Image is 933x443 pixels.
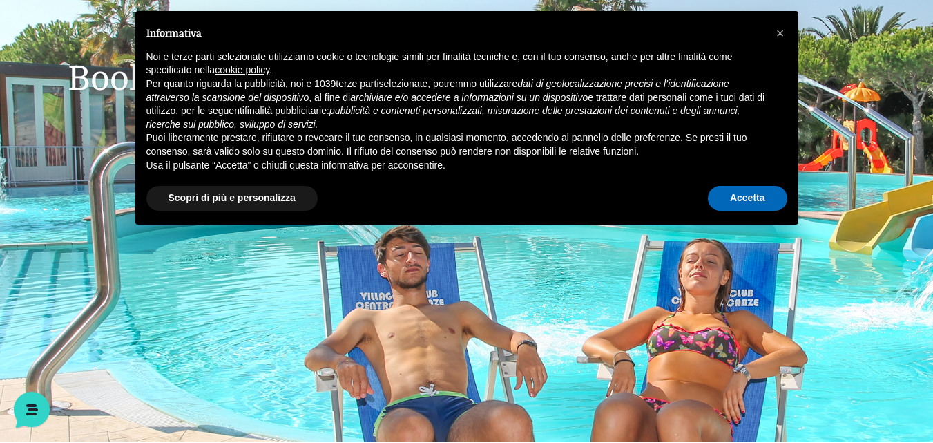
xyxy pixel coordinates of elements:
p: Aiuto [213,335,233,348]
button: finalità pubblicitarie [244,104,327,118]
button: Home [11,316,96,348]
p: Noi e terze parti selezionate utilizziamo cookie o tecnologie simili per finalità tecniche e, con... [146,50,765,77]
span: Inizia una conversazione [90,180,204,191]
button: Chiudi questa informativa [769,22,791,44]
button: Inizia una conversazione [22,171,254,199]
button: Accetta [708,186,787,211]
em: archiviare e/o accedere a informazioni su un dispositivo [350,92,588,103]
img: light [44,133,72,160]
p: Messaggi [119,335,157,348]
iframe: Customerly Messenger Launcher [11,389,52,431]
button: Scopri di più e personalizza [146,186,318,211]
p: Per quanto riguarda la pubblicità, noi e 1039 selezionate, potremmo utilizzare , al fine di e tra... [146,77,765,131]
em: dati di geolocalizzazione precisi e l’identificazione attraverso la scansione del dispositivo [146,78,729,103]
span: Trova una risposta [22,227,108,238]
button: Messaggi [96,316,181,348]
h2: Ciao da De Angelis Resort 👋 [11,11,232,55]
p: La nostra missione è rendere la tua esperienza straordinaria! [11,61,232,88]
span: × [776,26,785,41]
p: Home [41,335,65,348]
h2: Informativa [146,28,765,39]
p: Puoi liberamente prestare, rifiutare o revocare il tuo consenso, in qualsiasi momento, accedendo ... [146,131,765,158]
input: Cerca un articolo... [31,256,226,270]
span: Le tue conversazioni [22,111,117,122]
em: pubblicità e contenuti personalizzati, misurazione delle prestazioni dei contenuti e degli annunc... [146,105,740,130]
img: light [22,133,50,160]
button: terze parti [336,77,378,91]
p: Usa il pulsante “Accetta” o chiudi questa informativa per acconsentire. [146,159,765,173]
button: Aiuto [180,316,265,348]
a: cookie policy [215,64,269,75]
a: Apri Centro Assistenza [147,227,254,238]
